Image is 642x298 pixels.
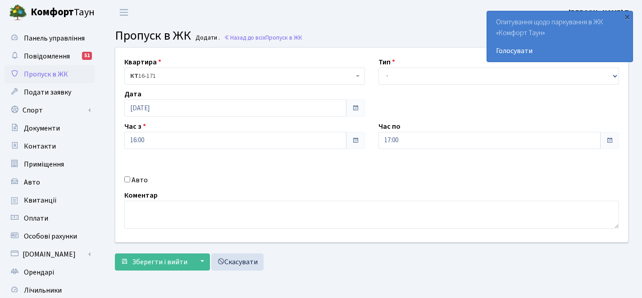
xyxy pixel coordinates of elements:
div: Опитування щодо паркування в ЖК «Комфорт Таун» [487,11,633,62]
span: Пропуск в ЖК [24,69,68,79]
a: Скасувати [211,253,264,271]
a: Панель управління [5,29,95,47]
div: 51 [82,52,92,60]
button: Переключити навігацію [113,5,135,20]
a: Авто [5,173,95,191]
img: logo.png [9,4,27,22]
b: [PERSON_NAME] П. [569,8,631,18]
a: Квитанції [5,191,95,209]
a: Особові рахунки [5,227,95,245]
span: Документи [24,123,60,133]
div: × [623,12,632,21]
span: Зберегти і вийти [132,257,187,267]
span: <b>КТ</b>&nbsp;&nbsp;&nbsp;&nbsp;16-171 [130,72,354,81]
span: <b>КТ</b>&nbsp;&nbsp;&nbsp;&nbsp;16-171 [124,68,365,85]
b: КТ [130,72,138,81]
span: Оплати [24,213,48,223]
span: Лічильники [24,285,62,295]
a: Приміщення [5,155,95,173]
label: Тип [378,57,395,68]
span: Квитанції [24,195,57,205]
span: Подати заявку [24,87,71,97]
label: Час з [124,121,146,132]
label: Авто [132,175,148,185]
small: Додати . [194,34,220,42]
span: Пропуск в ЖК [265,33,302,42]
b: Комфорт [31,5,74,19]
label: Квартира [124,57,161,68]
span: Таун [31,5,95,20]
button: Зберегти і вийти [115,253,193,271]
span: Особові рахунки [24,231,77,241]
a: Пропуск в ЖК [5,65,95,83]
a: Голосувати [496,45,624,56]
a: Повідомлення51 [5,47,95,65]
a: [DOMAIN_NAME] [5,245,95,263]
a: [PERSON_NAME] П. [569,7,631,18]
a: Оплати [5,209,95,227]
span: Повідомлення [24,51,70,61]
a: Контакти [5,137,95,155]
span: Приміщення [24,159,64,169]
label: Час по [378,121,401,132]
a: Документи [5,119,95,137]
a: Подати заявку [5,83,95,101]
span: Пропуск в ЖК [115,27,191,45]
a: Назад до всіхПропуск в ЖК [224,33,302,42]
a: Орендарі [5,263,95,281]
span: Орендарі [24,267,54,277]
span: Авто [24,177,40,187]
span: Контакти [24,141,56,151]
label: Дата [124,89,141,99]
label: Коментар [124,190,158,201]
span: Панель управління [24,33,85,43]
a: Спорт [5,101,95,119]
